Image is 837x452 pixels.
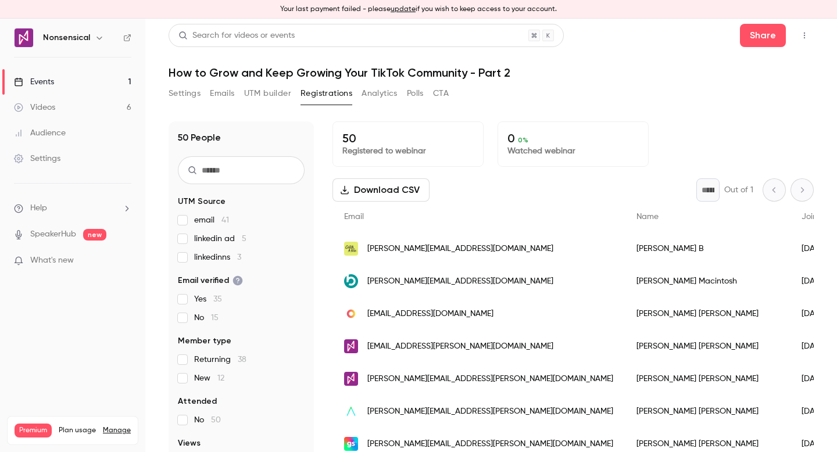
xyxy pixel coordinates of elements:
img: nonsensical.agency [344,372,358,386]
span: [EMAIL_ADDRESS][PERSON_NAME][DOMAIN_NAME] [367,340,553,353]
span: email [194,214,229,226]
span: 41 [221,216,229,224]
p: Out of 1 [724,184,753,196]
div: [PERSON_NAME] [PERSON_NAME] [625,395,790,428]
div: Settings [14,153,60,164]
span: Plan usage [59,426,96,435]
span: new [83,229,106,241]
span: 38 [238,356,246,364]
div: [PERSON_NAME] [PERSON_NAME] [625,330,790,363]
div: [PERSON_NAME] [PERSON_NAME] [625,363,790,395]
span: [PERSON_NAME][EMAIL_ADDRESS][DOMAIN_NAME] [367,275,553,288]
span: No [194,312,219,324]
span: linkedinns [194,252,241,263]
div: Videos [14,102,55,113]
p: Registered to webinar [342,145,474,157]
span: [PERSON_NAME][EMAIL_ADDRESS][PERSON_NAME][DOMAIN_NAME] [367,373,613,385]
h1: 50 People [178,131,221,145]
p: 50 [342,131,474,145]
span: 15 [211,314,219,322]
h1: How to Grow and Keep Growing Your TikTok Community - Part 2 [169,66,814,80]
span: [EMAIL_ADDRESS][DOMAIN_NAME] [367,308,493,320]
li: help-dropdown-opener [14,202,131,214]
span: linkedin ad [194,233,246,245]
a: SpeakerHub [30,228,76,241]
span: 12 [217,374,224,382]
div: [PERSON_NAME] [PERSON_NAME] [625,297,790,330]
h6: Nonsensical [43,32,90,44]
button: update [391,4,416,15]
button: Registrations [301,84,352,103]
button: Emails [210,84,234,103]
button: Polls [407,84,424,103]
span: New [194,372,224,384]
p: Your last payment failed - please if you wish to keep access to your account. [280,4,557,15]
span: [PERSON_NAME][EMAIL_ADDRESS][PERSON_NAME][DOMAIN_NAME] [367,438,613,450]
span: Help [30,202,47,214]
p: 0 [507,131,639,145]
span: Email [344,213,364,221]
span: 35 [213,295,222,303]
iframe: Noticeable Trigger [117,256,131,266]
img: nonsensical.agency [344,339,358,353]
span: Email verified [178,275,243,286]
span: Returning [194,354,246,365]
span: [PERSON_NAME][EMAIL_ADDRESS][PERSON_NAME][DOMAIN_NAME] [367,406,613,418]
img: catchafireagency.com [344,242,358,256]
img: Nonsensical [15,28,33,47]
span: 3 [237,253,241,261]
img: instanda.com [344,404,358,418]
div: [PERSON_NAME] B [625,232,790,265]
button: Analytics [362,84,398,103]
div: Events [14,76,54,88]
div: [PERSON_NAME] Macintosh [625,265,790,297]
span: [PERSON_NAME][EMAIL_ADDRESS][DOMAIN_NAME] [367,243,553,255]
button: UTM builder [244,84,291,103]
span: Yes [194,293,222,305]
a: Manage [103,426,131,435]
img: o.agency [344,307,358,321]
span: Member type [178,335,231,347]
button: Share [740,24,786,47]
img: gospooky.com [344,437,358,451]
span: No [194,414,221,426]
span: 0 % [518,136,528,144]
span: What's new [30,254,74,267]
span: Views [178,437,201,449]
p: Watched webinar [507,145,639,157]
img: beboc.co.uk [344,274,358,288]
button: CTA [433,84,449,103]
span: Name [636,213,659,221]
div: Search for videos or events [178,30,295,42]
span: Premium [15,424,52,437]
button: Settings [169,84,201,103]
button: Download CSV [332,178,430,202]
span: UTM Source [178,196,226,207]
span: 5 [242,235,246,243]
span: Attended [178,396,217,407]
span: 50 [211,416,221,424]
div: Audience [14,127,66,139]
